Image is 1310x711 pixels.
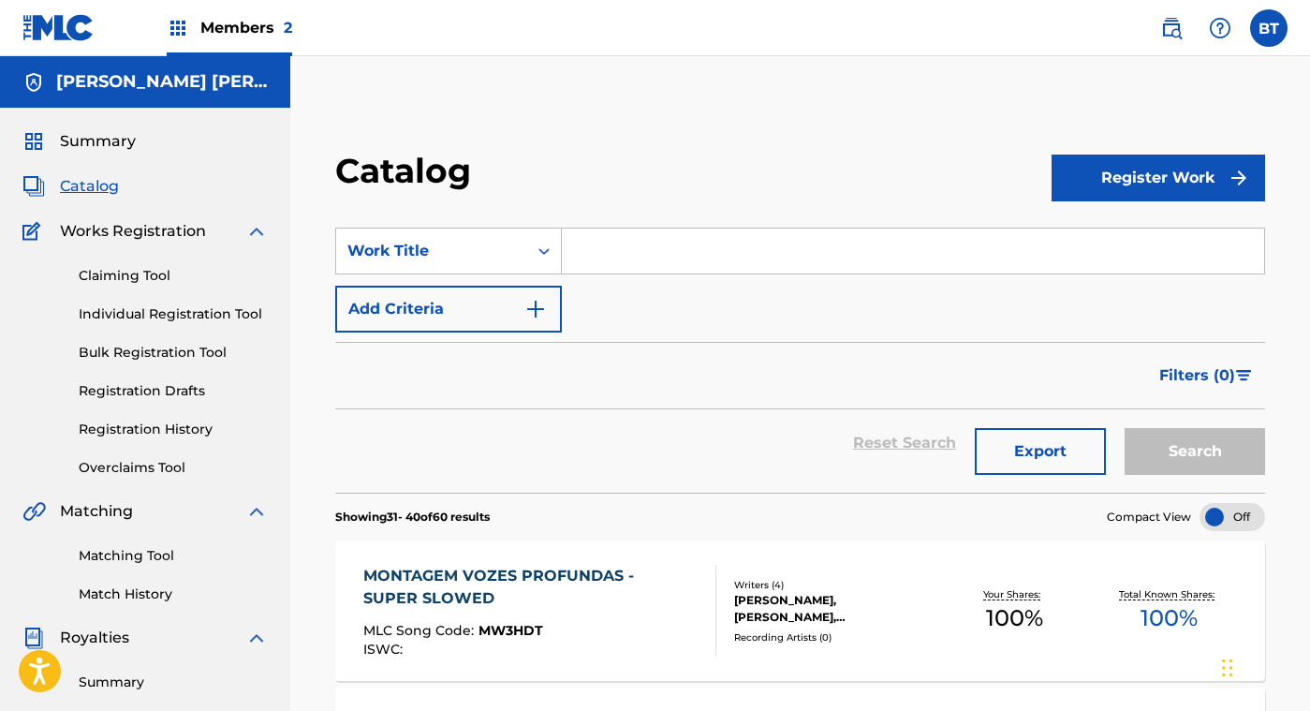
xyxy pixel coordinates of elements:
span: Catalog [60,175,119,198]
a: Match History [79,585,268,604]
img: Royalties [22,627,45,649]
span: Members [200,17,292,38]
div: Recording Artists ( 0 ) [734,630,937,644]
a: Registration History [79,420,268,439]
span: Filters ( 0 ) [1159,364,1235,387]
span: Works Registration [60,220,206,243]
button: Register Work [1052,155,1265,201]
span: 100 % [986,601,1043,635]
img: expand [245,220,268,243]
a: Summary [79,673,268,692]
span: Matching [60,500,133,523]
a: Public Search [1153,9,1190,47]
img: filter [1236,370,1252,381]
img: expand [245,500,268,523]
img: MLC Logo [22,14,95,41]
div: Writers ( 4 ) [734,578,937,592]
button: Add Criteria [335,286,562,333]
div: Work Title [347,240,516,262]
a: Bulk Registration Tool [79,343,268,363]
span: MLC Song Code : [363,622,478,639]
h5: SIMPSON WHEELER PUBLISHING [56,71,268,93]
form: Search Form [335,228,1265,493]
div: Drag [1222,640,1233,696]
a: Registration Drafts [79,381,268,401]
img: Catalog [22,175,45,198]
iframe: Resource Center [1258,448,1310,599]
a: CatalogCatalog [22,175,119,198]
img: Top Rightsholders [167,17,189,39]
img: f7272a7cc735f4ea7f67.svg [1228,167,1250,189]
img: Accounts [22,71,45,94]
a: MONTAGEM VOZES PROFUNDAS - SUPER SLOWEDMLC Song Code:MW3HDTISWC:Writers (4)[PERSON_NAME], [PERSON... [335,541,1265,681]
span: Summary [60,130,136,153]
a: Overclaims Tool [79,458,268,478]
iframe: Chat Widget [1216,621,1310,711]
span: Royalties [60,627,129,649]
div: Help [1201,9,1239,47]
h2: Catalog [335,150,480,192]
div: User Menu [1250,9,1288,47]
p: Total Known Shares: [1119,587,1219,601]
img: Matching [22,500,46,523]
img: search [1160,17,1183,39]
img: Summary [22,130,45,153]
button: Export [975,428,1106,475]
span: 2 [284,19,292,37]
span: Compact View [1107,509,1191,526]
a: Matching Tool [79,546,268,566]
img: expand [245,627,268,649]
span: ISWC : [363,641,407,658]
a: Individual Registration Tool [79,304,268,324]
p: Your Shares: [983,587,1045,601]
img: 9d2ae6d4665cec9f34b9.svg [524,298,547,320]
div: [PERSON_NAME], [PERSON_NAME], [PERSON_NAME], [PERSON_NAME] [734,592,937,626]
div: MONTAGEM VOZES PROFUNDAS - SUPER SLOWED [363,565,700,610]
a: SummarySummary [22,130,136,153]
span: MW3HDT [478,622,543,639]
a: Claiming Tool [79,266,268,286]
img: help [1209,17,1231,39]
p: Showing 31 - 40 of 60 results [335,509,490,526]
img: Works Registration [22,220,47,243]
span: 100 % [1141,601,1198,635]
button: Filters (0) [1148,352,1265,399]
